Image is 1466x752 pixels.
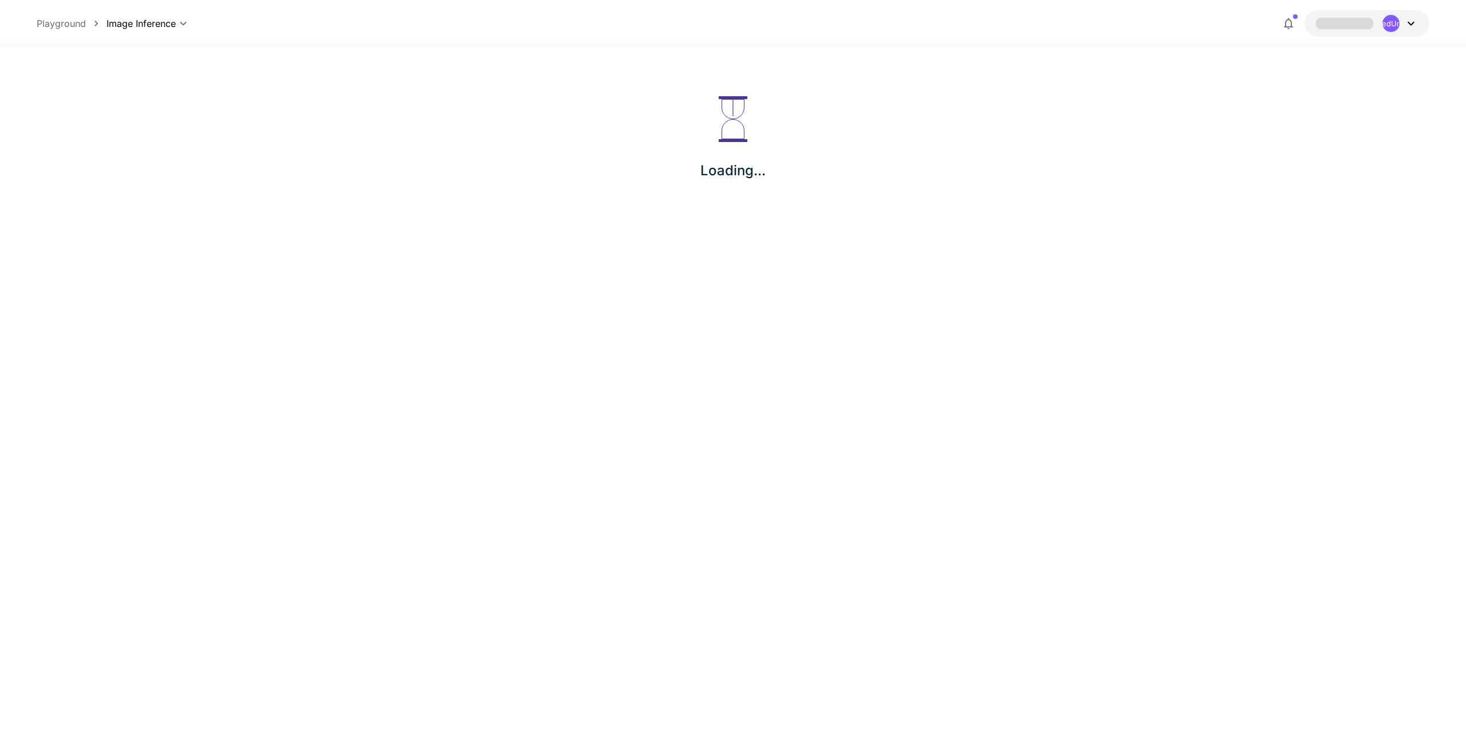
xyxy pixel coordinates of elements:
nav: breadcrumb [37,17,107,30]
span: Image Inference [107,17,176,30]
p: Loading... [700,160,766,181]
a: Playground [37,17,86,30]
div: UndefinedUndefined [1382,15,1400,32]
button: UndefinedUndefined [1305,10,1429,37]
